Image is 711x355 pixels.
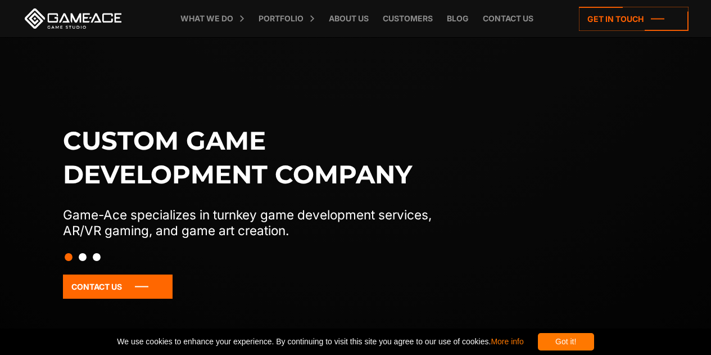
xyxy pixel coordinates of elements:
[579,7,689,31] a: Get in touch
[63,124,455,191] h1: Custom game development company
[63,275,173,299] a: Contact Us
[117,333,523,350] span: We use cookies to enhance your experience. By continuing to visit this site you agree to our use ...
[79,248,87,267] button: Slide 2
[538,333,594,350] div: Got it!
[65,248,73,267] button: Slide 1
[93,248,101,267] button: Slide 3
[491,337,523,346] a: More info
[63,207,455,239] p: Game-Ace specializes in turnkey game development services, AR/VR gaming, and game art creation.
